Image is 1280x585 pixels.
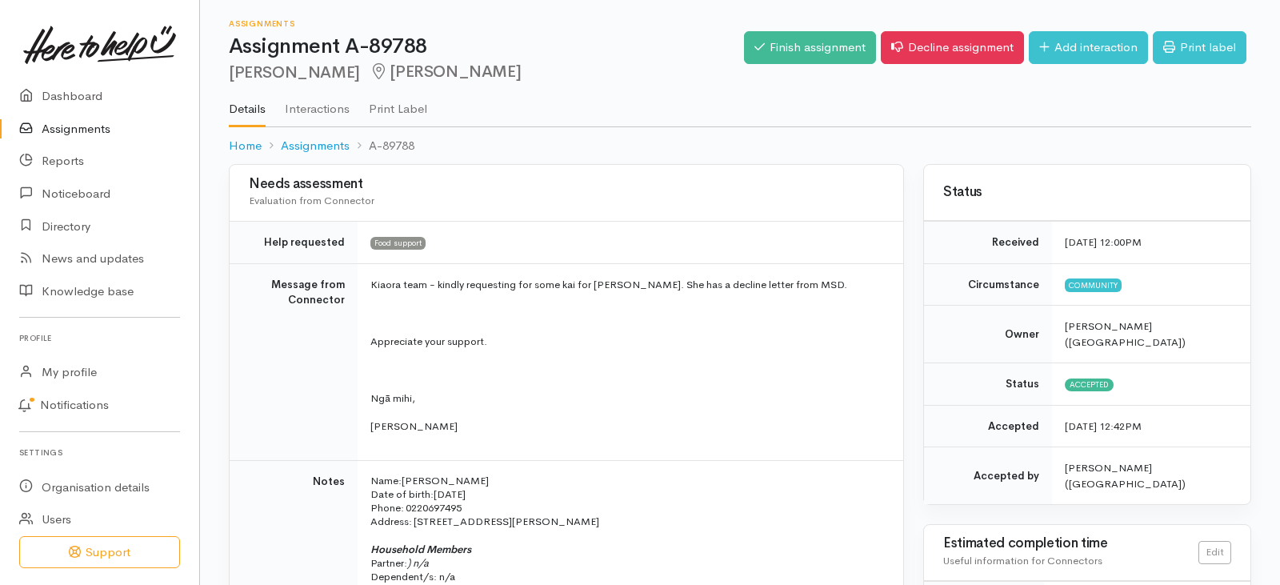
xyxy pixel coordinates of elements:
li: A-89788 [350,137,414,155]
span: Name: [370,474,402,487]
nav: breadcrumb [229,127,1251,165]
span: Address: [370,515,412,528]
a: Add interaction [1029,31,1148,64]
h1: Assignment A-89788 [229,35,744,58]
span: Evaluation from Connector [249,194,374,207]
i: ) n/a [407,556,429,570]
span: Partner: [370,556,429,570]
span: Dependent/s: n/a [370,570,455,583]
td: Circumstance [924,263,1052,306]
a: Edit [1198,541,1231,564]
span: [PERSON_NAME] [370,62,521,82]
time: [DATE] 12:42PM [1065,419,1142,433]
h3: Needs assessment [249,177,884,192]
a: Interactions [285,81,350,126]
a: Assignments [281,137,350,155]
td: [PERSON_NAME] ([GEOGRAPHIC_DATA]) [1052,447,1250,505]
span: Date of birth: [370,487,434,501]
h6: Settings [19,442,180,463]
td: Received [924,222,1052,264]
p: Appreciate your support. [370,334,884,350]
p: Ngā mihi, [370,391,884,407]
span: [PERSON_NAME] [402,474,489,487]
p: [PERSON_NAME] [370,419,884,435]
span: Food support [370,237,426,250]
td: Help requested [230,222,358,264]
h6: Assignments [229,19,744,28]
span: [STREET_ADDRESS][PERSON_NAME] [414,515,599,528]
span: Phone: [370,501,404,515]
a: Home [229,137,262,155]
p: Kiaora team - kindly requesting for some kai for [PERSON_NAME]. She has a decline letter from MSD. [370,277,884,293]
a: Print label [1153,31,1246,64]
span: Useful information for Connectors [943,554,1102,567]
span: [DATE] [434,487,466,501]
h6: Profile [19,327,180,349]
span: Household Members [370,543,471,556]
a: Finish assignment [744,31,876,64]
td: Accepted by [924,447,1052,505]
h3: Estimated completion time [943,536,1198,551]
a: Print Label [369,81,427,126]
span: 0220697495 [406,501,462,515]
time: [DATE] 12:00PM [1065,235,1142,249]
a: Details [229,81,266,127]
td: Status [924,363,1052,406]
a: Decline assignment [881,31,1024,64]
td: Message from Connector [230,263,358,460]
button: Support [19,536,180,569]
td: Owner [924,306,1052,363]
span: [PERSON_NAME] ([GEOGRAPHIC_DATA]) [1065,319,1186,349]
span: Community [1065,278,1122,291]
td: Accepted [924,405,1052,447]
span: Accepted [1065,379,1114,391]
h2: [PERSON_NAME] [229,63,744,82]
h3: Status [943,185,1231,200]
